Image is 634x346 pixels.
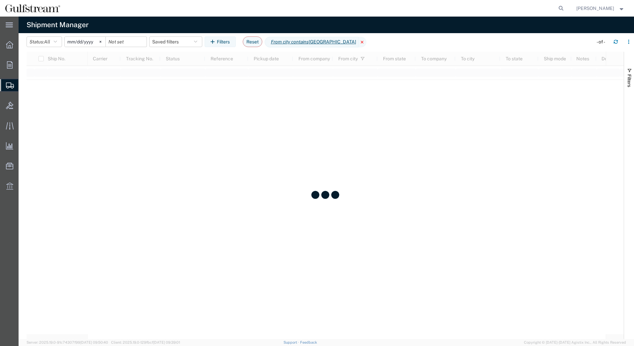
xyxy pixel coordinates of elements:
[153,340,180,344] span: [DATE] 09:39:01
[284,340,300,344] a: Support
[265,37,358,47] span: From city contains bangor
[576,4,625,12] button: [PERSON_NAME]
[627,74,632,87] span: Filters
[27,340,108,344] span: Server: 2025.19.0-91c74307f99
[300,340,317,344] a: Feedback
[27,36,62,47] button: Status:All
[205,36,236,47] button: Filters
[65,37,105,47] input: Not set
[27,17,89,33] h4: Shipment Manager
[597,38,608,45] div: - of -
[106,37,147,47] input: Not set
[111,340,180,344] span: Client: 2025.19.0-129fbcf
[44,39,50,44] span: All
[149,36,202,47] button: Saved filters
[243,36,262,47] button: Reset
[80,340,108,344] span: [DATE] 09:50:40
[524,340,626,345] span: Copyright © [DATE]-[DATE] Agistix Inc., All Rights Reserved
[576,5,614,12] span: TROY CROSS
[271,38,309,45] i: From city contains
[5,3,61,13] img: logo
